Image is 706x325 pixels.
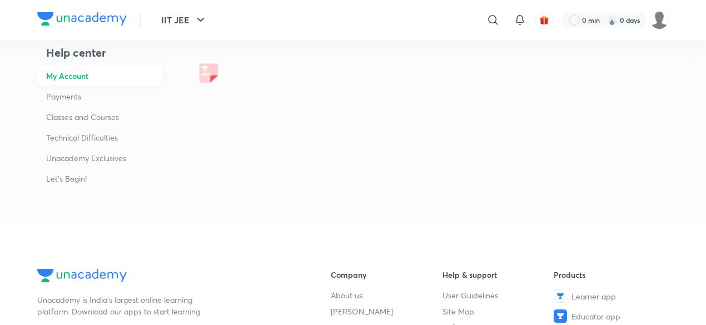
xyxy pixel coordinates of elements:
a: Site Map [443,306,554,317]
a: Company Logo [37,269,295,285]
a: Classes and Courses [37,107,162,127]
a: Company Logo [37,12,127,28]
a: Unacademy Exclusives [37,148,162,168]
a: About us [331,289,443,301]
img: Company Logo [37,269,127,282]
img: Company Logo [37,12,127,26]
img: streak [606,14,618,26]
img: Educator app [554,309,567,323]
p: Unacademy is India’s largest online learning platform. Download our apps to start learning [37,294,204,317]
img: Anoop [650,11,669,29]
a: Technical Difficulties [37,127,162,148]
h6: Products [554,269,665,281]
a: Educator app [554,309,665,323]
img: avatar [539,15,549,25]
a: User Guidelines [443,289,554,301]
a: [PERSON_NAME] [331,306,443,317]
a: Payments [37,86,162,107]
h6: Company [331,269,443,281]
button: avatar [535,11,553,29]
a: Help center [37,40,162,66]
a: My Account [37,66,162,86]
img: Learner app [554,289,567,303]
h6: Help & support [443,269,554,281]
a: Learner app [554,289,665,303]
span: Learner app [571,291,616,302]
a: Let's Begin! [37,168,162,189]
button: IIT JEE [155,9,214,31]
img: guideToUnacademy.svg [197,62,220,84]
span: Educator app [571,311,620,322]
